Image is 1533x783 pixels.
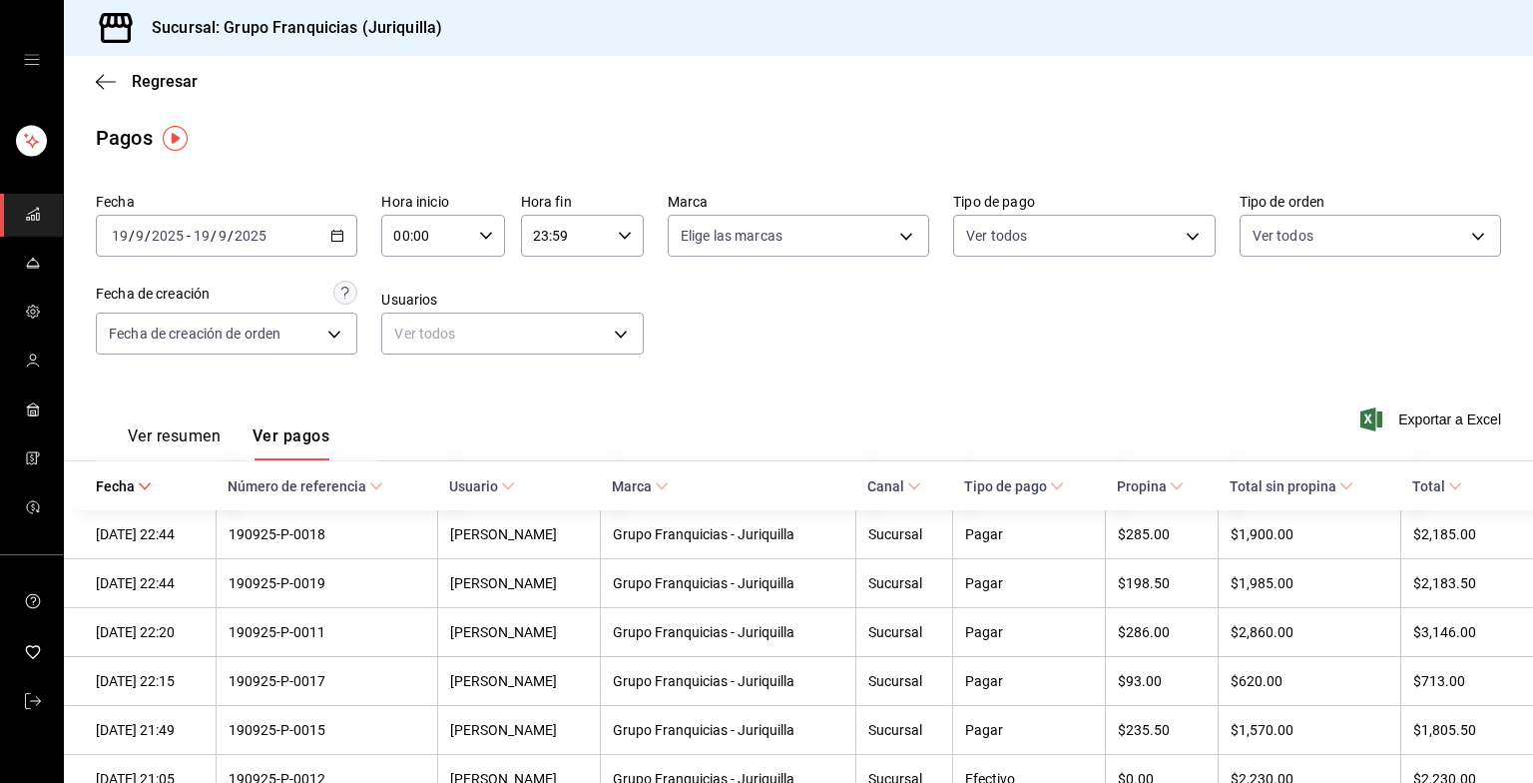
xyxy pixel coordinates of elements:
[128,426,329,460] div: Pestañas de navegación
[868,722,940,738] div: Sucursal
[964,478,1064,494] span: Tipo de pago
[211,228,217,244] span: /
[96,624,204,640] div: [DATE] 22:20
[1413,722,1501,738] div: $1,805.50
[381,195,504,209] label: Hora inicio
[1118,526,1206,542] div: $285.00
[228,478,366,494] font: Número de referencia
[613,673,842,689] div: Grupo Franquicias - Juriquilla
[109,324,280,344] span: Fecha de creación de orden
[96,284,210,305] div: Fecha de creación
[868,673,940,689] div: Sucursal
[1253,226,1313,246] span: Ver todos
[613,624,842,640] div: Grupo Franquicias - Juriquilla
[613,722,842,738] div: Grupo Franquicias - Juriquilla
[229,722,425,738] div: 190925-P-0015
[612,478,669,494] span: Marca
[96,123,153,153] div: Pagos
[953,195,1215,209] label: Tipo de pago
[965,722,1093,738] div: Pagar
[96,575,204,591] div: [DATE] 22:44
[1413,673,1501,689] div: $713.00
[1398,411,1501,427] font: Exportar a Excel
[1230,478,1353,494] span: Total sin propina
[681,226,782,246] span: Elige las marcas
[867,478,904,494] font: Canal
[96,478,135,494] font: Fecha
[450,526,588,542] div: [PERSON_NAME]
[1230,478,1336,494] font: Total sin propina
[228,478,383,494] span: Número de referencia
[668,195,929,209] label: Marca
[1118,673,1206,689] div: $93.00
[965,624,1093,640] div: Pagar
[867,478,921,494] span: Canal
[450,722,588,738] div: [PERSON_NAME]
[1117,478,1184,494] span: Propina
[96,526,204,542] div: [DATE] 22:44
[96,72,198,91] button: Regresar
[1240,195,1501,209] label: Tipo de orden
[1118,624,1206,640] div: $286.00
[965,673,1093,689] div: Pagar
[228,228,234,244] span: /
[1413,624,1501,640] div: $3,146.00
[449,478,498,494] font: Usuario
[613,526,842,542] div: Grupo Franquicias - Juriquilla
[193,228,211,244] input: --
[1118,575,1206,591] div: $198.50
[450,673,588,689] div: [PERSON_NAME]
[1231,673,1388,689] div: $620.00
[229,575,425,591] div: 190925-P-0019
[964,478,1047,494] font: Tipo de pago
[111,228,129,244] input: --
[218,228,228,244] input: --
[96,478,152,494] span: Fecha
[229,624,425,640] div: 190925-P-0011
[24,52,40,68] button: cajón abierto
[163,126,188,151] img: Marcador de información sobre herramientas
[151,228,185,244] input: ----
[381,313,643,355] div: Ver todos
[1413,526,1501,542] div: $2,185.00
[965,575,1093,591] div: Pagar
[966,226,1027,246] span: Ver todos
[136,16,442,40] h3: Sucursal: Grupo Franquicias (Juriquilla)
[229,673,425,689] div: 190925-P-0017
[1364,407,1501,431] button: Exportar a Excel
[450,624,588,640] div: [PERSON_NAME]
[965,526,1093,542] div: Pagar
[450,575,588,591] div: [PERSON_NAME]
[129,228,135,244] span: /
[96,722,204,738] div: [DATE] 21:49
[234,228,267,244] input: ----
[1117,478,1167,494] font: Propina
[132,72,198,91] span: Regresar
[96,673,204,689] div: [DATE] 22:15
[449,478,515,494] span: Usuario
[1413,575,1501,591] div: $2,183.50
[1412,478,1462,494] span: Total
[187,228,191,244] span: -
[868,575,940,591] div: Sucursal
[96,195,357,209] label: Fecha
[1412,478,1445,494] font: Total
[229,526,425,542] div: 190925-P-0018
[1231,722,1388,738] div: $1,570.00
[1231,624,1388,640] div: $2,860.00
[145,228,151,244] span: /
[381,293,643,307] label: Usuarios
[868,624,940,640] div: Sucursal
[521,195,644,209] label: Hora fin
[253,426,329,460] button: Ver pagos
[1118,722,1206,738] div: $235.50
[1231,575,1388,591] div: $1,985.00
[868,526,940,542] div: Sucursal
[1231,526,1388,542] div: $1,900.00
[613,575,842,591] div: Grupo Franquicias - Juriquilla
[128,426,221,446] font: Ver resumen
[612,478,652,494] font: Marca
[135,228,145,244] input: --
